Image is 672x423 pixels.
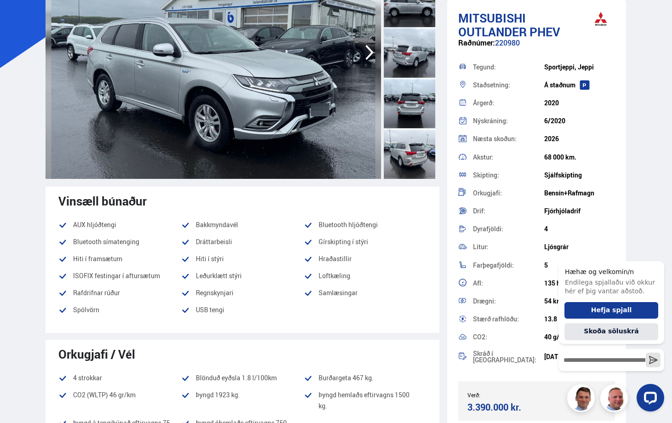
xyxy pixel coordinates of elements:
li: AUX hljóðtengi [58,219,181,230]
div: Vinsæll búnaður [58,194,427,208]
li: Þyngd hemlaðs eftirvagns 1500 kg. [304,389,427,412]
div: Stærð rafhlöðu: [473,316,544,322]
div: Drægni: [473,298,544,304]
div: 135 hö. / 2.360 cc. [544,280,615,287]
li: Spólvörn [58,304,181,315]
li: Hraðastillir [304,253,427,264]
li: Bluetooth hljóðtengi [304,219,427,230]
div: Akstur: [473,154,544,160]
li: Hiti í stýri [181,253,304,264]
span: Raðnúmer: [458,38,495,48]
div: 4 [544,225,615,233]
div: 220980 [458,39,615,57]
div: Staðsetning: [473,82,544,88]
li: USB tengi [181,304,304,321]
div: CO2: [473,334,544,340]
div: 2026 [544,135,615,143]
iframe: LiveChat chat widget [551,244,668,419]
div: Á staðnum [544,81,615,89]
li: CO2 (WLTP) 46 gr/km [58,389,181,412]
div: 40 g/km [544,333,615,341]
div: 3.390.000 kr. [467,401,534,413]
li: Bluetooth símatenging [58,236,181,247]
div: Orkugjafi: [473,190,544,196]
li: Gírskipting í stýri [304,236,427,247]
span: Mitsubishi [458,10,526,26]
div: Dyrafjöldi: [473,226,544,232]
div: Tegund: [473,64,544,70]
span: Outlander PHEV [458,23,560,40]
li: 4 strokkar [58,372,181,383]
div: [DATE] [544,353,615,360]
div: Árgerð: [473,100,544,106]
div: Orkugjafi / Vél [58,347,427,361]
div: Skipting: [473,172,544,178]
div: 13.8 kWh [544,315,615,323]
div: 2020 [544,99,615,107]
li: Rafdrifnar rúður [58,287,181,298]
li: Leðurklætt stýri [181,270,304,281]
div: Verð: [467,392,537,398]
div: Litur: [473,244,544,250]
li: ISOFIX festingar í aftursætum [58,270,181,281]
div: Fjórhjóladrif [544,207,615,215]
div: Skráð í [GEOGRAPHIC_DATA]: [473,350,544,363]
div: Sjálfskipting [544,171,615,179]
li: Blönduð eyðsla 1.8 l/100km [181,372,304,383]
li: Loftkæling [304,270,427,281]
li: Dráttarbeisli [181,236,304,247]
div: Sportjeppi, Jeppi [544,63,615,71]
li: Samlæsingar [304,287,427,298]
div: Farþegafjöldi: [473,262,544,269]
div: Drif: [473,208,544,214]
li: Regnskynjari [181,287,304,298]
li: Hiti í framsætum [58,253,181,264]
li: Þyngd 1923 kg. [181,389,304,412]
div: 68 000 km. [544,154,615,161]
div: Bensín+Rafmagn [544,189,615,197]
div: Afl: [473,280,544,286]
div: Næsta skoðun: [473,136,544,142]
div: 54 km [544,297,615,305]
li: Burðargeta 467 kg. [304,372,427,383]
div: 5 [544,262,615,269]
li: Bakkmyndavél [181,219,304,230]
div: Ljósgrár [544,243,615,251]
div: 6/2020 [544,117,615,125]
img: brand logo [582,5,619,33]
div: Nýskráning: [473,118,544,124]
